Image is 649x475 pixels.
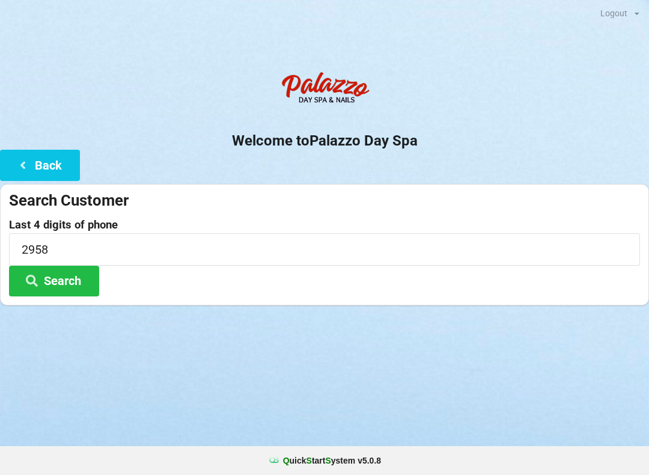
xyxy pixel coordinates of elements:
b: uick tart ystem v 5.0.8 [283,455,381,467]
span: S [325,456,331,465]
div: Search Customer [9,191,640,210]
label: Last 4 digits of phone [9,219,640,231]
img: PalazzoDaySpaNails-Logo.png [276,66,373,114]
button: Search [9,266,99,296]
div: Logout [600,9,627,17]
input: 0000 [9,233,640,265]
span: Q [283,456,290,465]
span: S [306,456,312,465]
img: favicon.ico [268,455,280,467]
